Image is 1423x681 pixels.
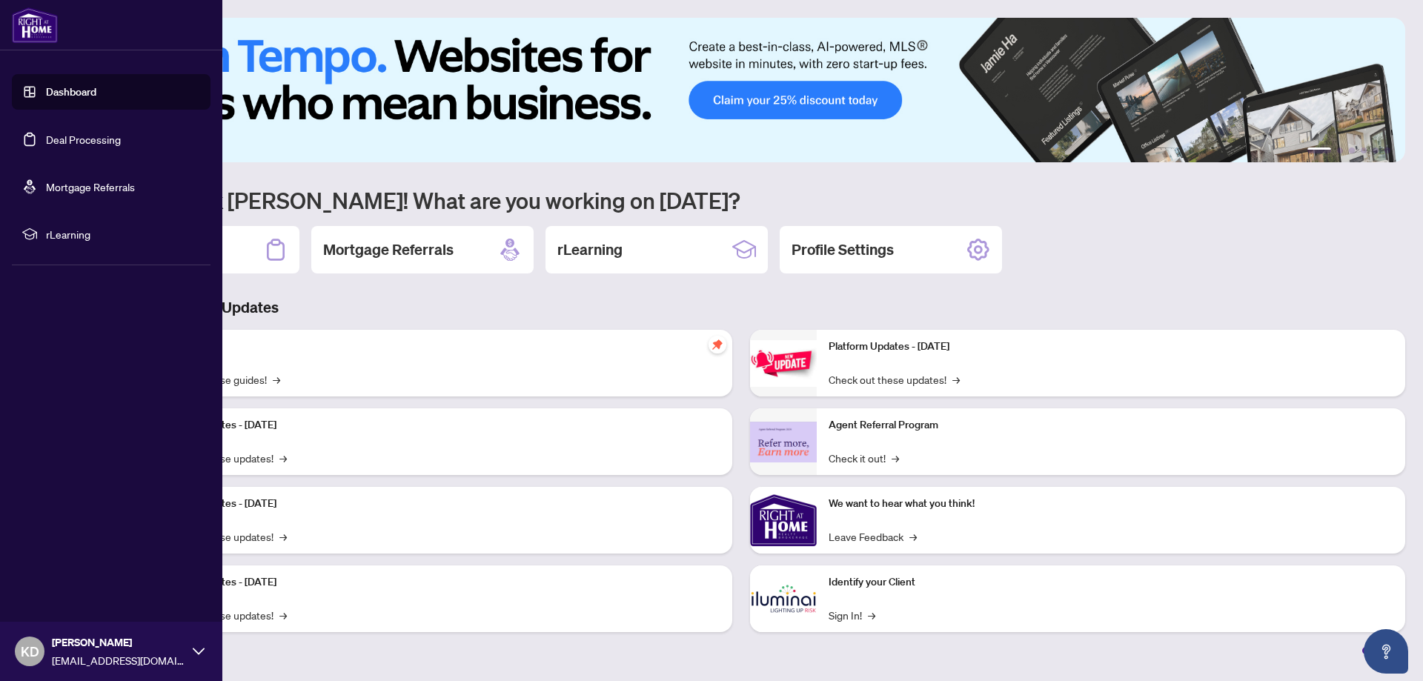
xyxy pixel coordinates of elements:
[279,528,287,545] span: →
[750,565,817,632] img: Identify your Client
[709,336,726,353] span: pushpin
[77,18,1405,162] img: Slide 0
[156,496,720,512] p: Platform Updates - [DATE]
[12,7,58,43] img: logo
[750,487,817,554] img: We want to hear what you think!
[156,574,720,591] p: Platform Updates - [DATE]
[1361,147,1367,153] button: 4
[77,186,1405,214] h1: Welcome back [PERSON_NAME]! What are you working on [DATE]?
[829,450,899,466] a: Check it out!→
[273,371,280,388] span: →
[279,450,287,466] span: →
[279,607,287,623] span: →
[46,133,121,146] a: Deal Processing
[1364,629,1408,674] button: Open asap
[21,641,39,662] span: KD
[750,422,817,462] img: Agent Referral Program
[46,85,96,99] a: Dashboard
[1373,147,1379,153] button: 5
[829,528,917,545] a: Leave Feedback→
[52,652,185,668] span: [EMAIL_ADDRESS][DOMAIN_NAME]
[829,574,1393,591] p: Identify your Client
[829,339,1393,355] p: Platform Updates - [DATE]
[1384,147,1390,153] button: 6
[1307,147,1331,153] button: 1
[829,371,960,388] a: Check out these updates!→
[1337,147,1343,153] button: 2
[868,607,875,623] span: →
[323,239,454,260] h2: Mortgage Referrals
[77,297,1405,318] h3: Brokerage & Industry Updates
[829,496,1393,512] p: We want to hear what you think!
[750,340,817,387] img: Platform Updates - June 23, 2025
[52,634,185,651] span: [PERSON_NAME]
[557,239,623,260] h2: rLearning
[892,450,899,466] span: →
[792,239,894,260] h2: Profile Settings
[952,371,960,388] span: →
[829,607,875,623] a: Sign In!→
[156,417,720,433] p: Platform Updates - [DATE]
[829,417,1393,433] p: Agent Referral Program
[909,528,917,545] span: →
[156,339,720,355] p: Self-Help
[1349,147,1355,153] button: 3
[46,226,200,242] span: rLearning
[46,180,135,193] a: Mortgage Referrals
